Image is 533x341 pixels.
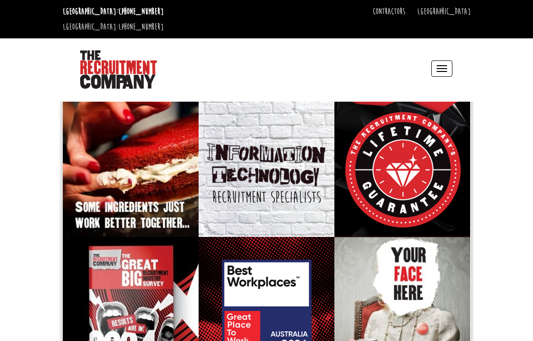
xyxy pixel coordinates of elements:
li: [GEOGRAPHIC_DATA]: [60,4,166,19]
li: [GEOGRAPHIC_DATA]: [60,19,166,35]
a: [GEOGRAPHIC_DATA] [417,6,471,17]
img: The Recruitment Company [80,50,157,89]
a: [PHONE_NUMBER] [118,6,164,17]
a: [PHONE_NUMBER] [118,22,164,32]
a: Contractors [373,6,405,17]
